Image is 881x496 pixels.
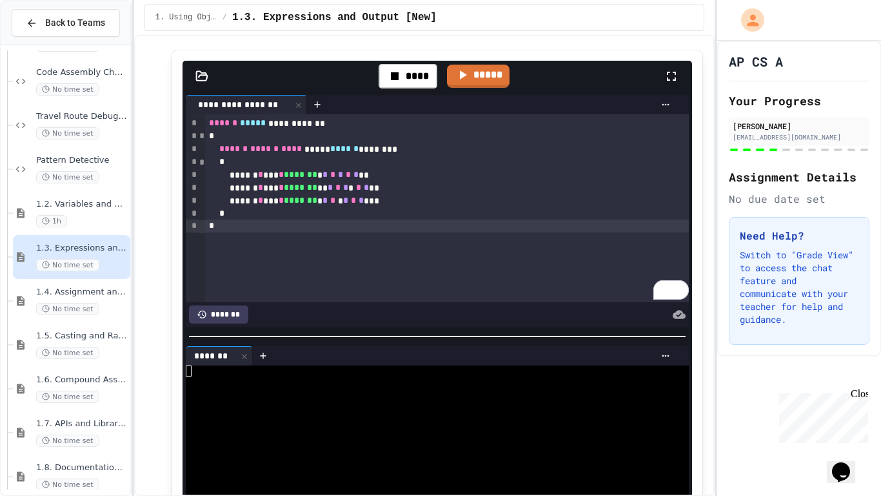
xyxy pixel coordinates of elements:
[36,83,99,96] span: No time set
[205,114,689,302] div: To enrich screen reader interactions, please activate Accessibility in Grammarly extension settings
[729,52,783,70] h1: AP CS A
[36,435,99,447] span: No time set
[740,249,858,326] p: Switch to "Grade View" to access the chat feature and communicate with your teacher for help and ...
[36,391,99,403] span: No time set
[12,9,120,37] button: Back to Teams
[729,168,869,186] h2: Assignment Details
[155,12,217,23] span: 1. Using Objects and Methods
[36,243,128,254] span: 1.3. Expressions and Output [New]
[36,259,99,271] span: No time set
[729,191,869,207] div: No due date set
[36,67,128,78] span: Code Assembly Challenge
[36,479,99,491] span: No time set
[827,444,868,483] iframe: chat widget
[36,215,67,227] span: 1h
[36,418,128,429] span: 1.7. APIs and Libraries
[45,16,105,30] span: Back to Teams
[36,331,128,342] span: 1.5. Casting and Ranges of Values
[733,132,866,142] div: [EMAIL_ADDRESS][DOMAIN_NAME]
[36,375,128,386] span: 1.6. Compound Assignment Operators
[36,155,128,166] span: Pattern Detective
[36,303,99,315] span: No time set
[36,127,99,139] span: No time set
[36,171,99,183] span: No time set
[36,199,128,210] span: 1.2. Variables and Data Types
[728,5,767,35] div: My Account
[36,287,128,298] span: 1.4. Assignment and Input
[774,388,868,443] iframe: chat widget
[5,5,89,82] div: Chat with us now!Close
[36,347,99,359] span: No time set
[733,120,866,132] div: [PERSON_NAME]
[36,462,128,473] span: 1.8. Documentation with Comments and Preconditions
[740,228,858,243] h3: Need Help?
[223,12,227,23] span: /
[232,10,437,25] span: 1.3. Expressions and Output [New]
[36,111,128,122] span: Travel Route Debugger
[729,92,869,110] h2: Your Progress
